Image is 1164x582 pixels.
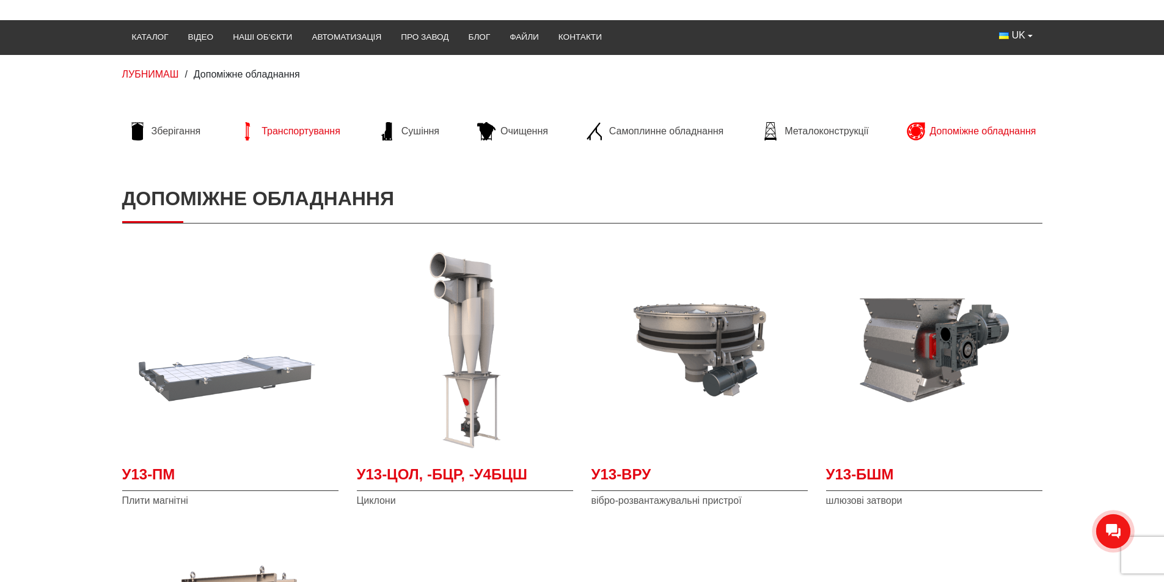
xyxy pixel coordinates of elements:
span: UK [1012,29,1025,42]
a: ЛУБНИМАШ [122,69,179,79]
a: Наші об’єкти [223,24,302,51]
span: Сушіння [401,125,439,138]
span: Самоплинне обладнання [609,125,723,138]
img: шлюзовий затвор [826,242,1042,458]
span: Транспортування [262,125,340,138]
a: Контакти [549,24,612,51]
a: Транспортування [232,122,346,140]
a: Очищення [471,122,554,140]
a: Зберігання [122,122,207,140]
a: Блог [458,24,500,51]
button: UK [989,24,1042,47]
span: / [185,69,187,79]
span: Допоміжне обладнання [930,125,1036,138]
a: Сушіння [372,122,445,140]
a: Про завод [391,24,458,51]
a: Металоконструкції [755,122,874,140]
a: У13-БШМ [826,464,1042,492]
a: Допоміжне обладнання [901,122,1042,140]
a: У13-ЦОЛ, -БЦР, -У4БЦШ [357,464,573,492]
span: шлюзові затвори [826,494,1042,507]
span: Плити магнітні [122,494,339,507]
a: У13-ВРУ [591,464,808,492]
a: У13-ПМ [122,464,339,492]
a: Автоматизація [302,24,391,51]
a: Відео [178,24,224,51]
span: Металоконструкції [785,125,868,138]
span: Допоміжне обладнання [194,69,300,79]
span: Зберігання [152,125,201,138]
span: Очищення [500,125,548,138]
span: Циклони [357,494,573,507]
h1: Допоміжне обладнання [122,175,1042,223]
img: Українська [999,32,1009,39]
a: Самоплинне обладнання [580,122,730,140]
span: вібро-розвантажувальні пристрої [591,494,808,507]
a: Файли [500,24,549,51]
a: Каталог [122,24,178,51]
